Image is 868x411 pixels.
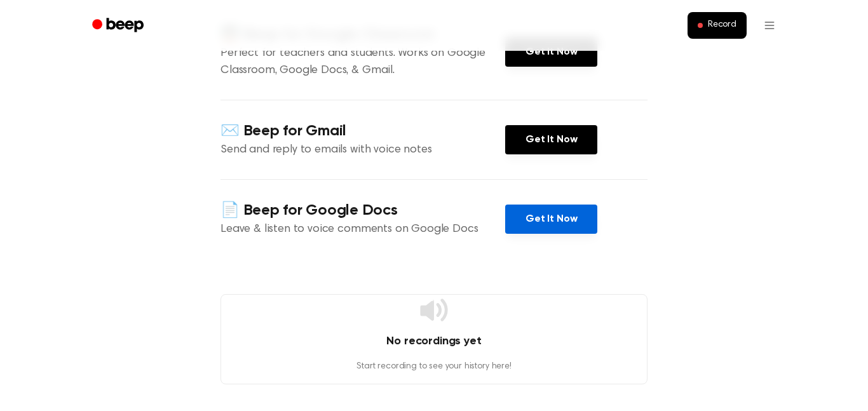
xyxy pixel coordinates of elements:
[220,142,505,159] p: Send and reply to emails with voice notes
[754,10,785,41] button: Open menu
[220,121,505,142] h4: ✉️ Beep for Gmail
[505,205,597,234] a: Get It Now
[83,13,155,38] a: Beep
[220,221,505,238] p: Leave & listen to voice comments on Google Docs
[221,360,647,374] p: Start recording to see your history here!
[220,200,505,221] h4: 📄 Beep for Google Docs
[221,333,647,350] h4: No recordings yet
[708,20,736,31] span: Record
[688,12,747,39] button: Record
[220,45,505,79] p: Perfect for teachers and students. Works on Google Classroom, Google Docs, & Gmail.
[505,125,597,154] a: Get It Now
[505,37,597,67] a: Get It Now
